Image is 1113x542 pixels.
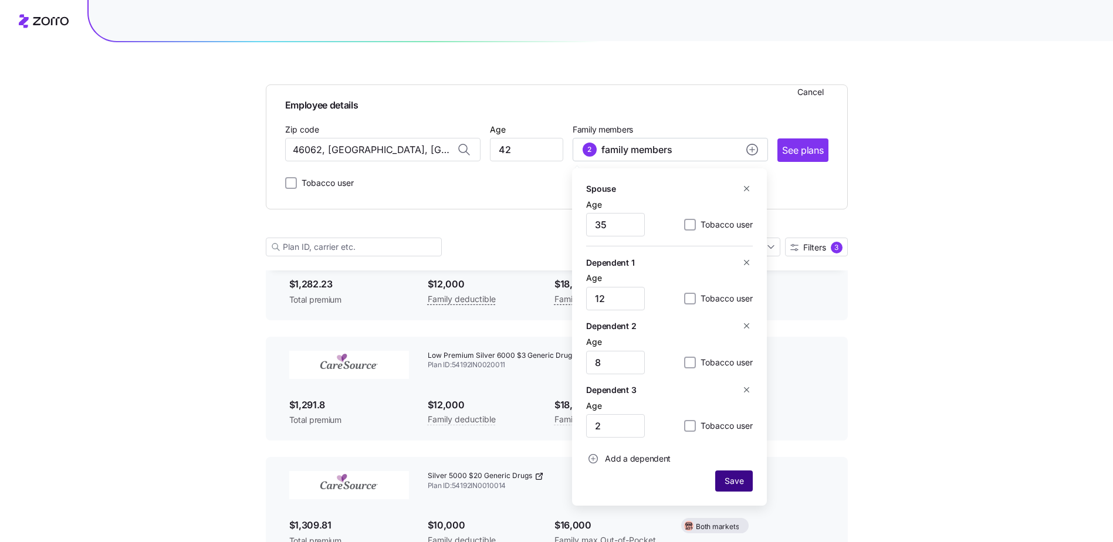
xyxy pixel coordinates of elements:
h5: Dependent 2 [586,320,636,332]
span: Cancel [797,86,824,98]
label: Zip code [285,123,319,136]
img: CareSource [289,471,409,499]
span: Family deductible [428,292,496,306]
span: Plan ID: 54192IN0020011 [428,360,663,370]
span: See plans [782,143,823,158]
h5: Dependent 1 [586,256,634,269]
input: Zip code [285,138,481,161]
div: 2family membersadd icon [572,168,767,506]
label: Tobacco user [696,218,753,232]
label: Tobacco user [696,355,753,370]
input: Plan ID, carrier etc. [266,238,442,256]
span: $1,282.23 [289,277,409,292]
input: Age [586,213,645,236]
span: $1,309.81 [289,518,409,533]
span: Employee details [285,94,828,113]
input: Age [490,138,563,161]
span: $12,000 [428,277,536,292]
span: $16,000 [554,518,662,533]
button: Filters3 [785,238,848,256]
button: 2family membersadd icon [573,138,768,161]
button: Add a dependent [586,447,671,470]
label: Tobacco user [696,292,753,306]
span: Family max Out-of-Pocket [554,412,656,426]
svg: add icon [588,454,598,463]
span: Plan ID: 54192IN0010014 [428,481,663,491]
span: Total premium [289,294,409,306]
span: Low Premium Silver 6000 $3 Generic Drugs Adult Vision & Fitness [428,351,648,361]
label: Age [586,198,602,211]
input: Age [586,414,645,438]
span: $18,000 [554,398,662,412]
span: $12,000 [428,398,536,412]
label: Tobacco user [696,419,753,433]
label: Age [586,336,602,348]
span: Total premium [289,414,409,426]
input: Age [586,351,645,374]
span: Family max Out-of-Pocket [554,292,656,306]
label: Age [490,123,506,136]
span: Family members [573,124,768,135]
span: Both markets [696,521,739,533]
div: 2 [583,143,597,157]
label: Tobacco user [297,176,354,190]
div: 3 [831,242,843,253]
span: Family deductible [428,412,496,426]
span: Add a dependent [605,453,671,465]
span: $1,291.8 [289,398,409,412]
button: See plans [777,138,828,162]
span: Silver 5000 $20 Generic Drugs [428,471,532,481]
button: Cancel [793,83,828,101]
input: Age [586,287,645,310]
img: CareSource [289,351,409,379]
span: $18,000 [554,277,662,292]
span: $10,000 [428,518,536,533]
label: Age [586,272,602,284]
button: Save [715,470,753,492]
span: Filters [803,243,826,252]
h5: Spouse [586,182,615,195]
span: family members [601,143,672,157]
h5: Dependent 3 [586,384,636,396]
span: Save [725,475,743,487]
svg: add icon [746,144,758,155]
label: Age [586,399,602,412]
